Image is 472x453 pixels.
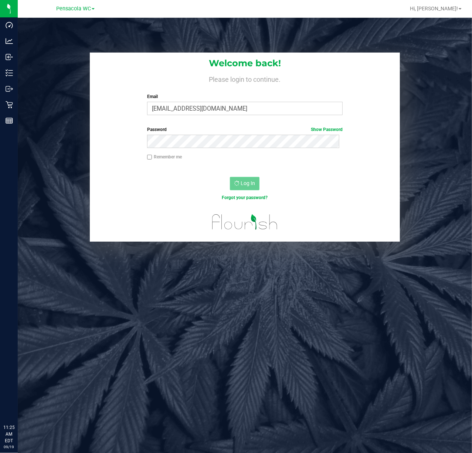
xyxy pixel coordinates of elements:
[90,58,400,68] h1: Welcome back!
[6,37,13,45] inline-svg: Analytics
[6,117,13,124] inline-svg: Reports
[147,154,182,160] label: Remember me
[147,155,152,160] input: Remember me
[6,101,13,108] inline-svg: Retail
[6,53,13,61] inline-svg: Inbound
[410,6,458,11] span: Hi, [PERSON_NAME]!
[241,180,255,186] span: Log In
[90,74,400,83] h4: Please login to continue.
[311,127,343,132] a: Show Password
[147,93,343,100] label: Email
[6,85,13,93] inline-svg: Outbound
[230,177,259,190] button: Log In
[206,209,284,235] img: flourish_logo.svg
[6,69,13,77] inline-svg: Inventory
[147,127,167,132] span: Password
[6,21,13,29] inline-svg: Dashboard
[222,195,268,200] a: Forgot your password?
[56,6,91,12] span: Pensacola WC
[3,444,14,450] p: 09/19
[3,424,14,444] p: 11:25 AM EDT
